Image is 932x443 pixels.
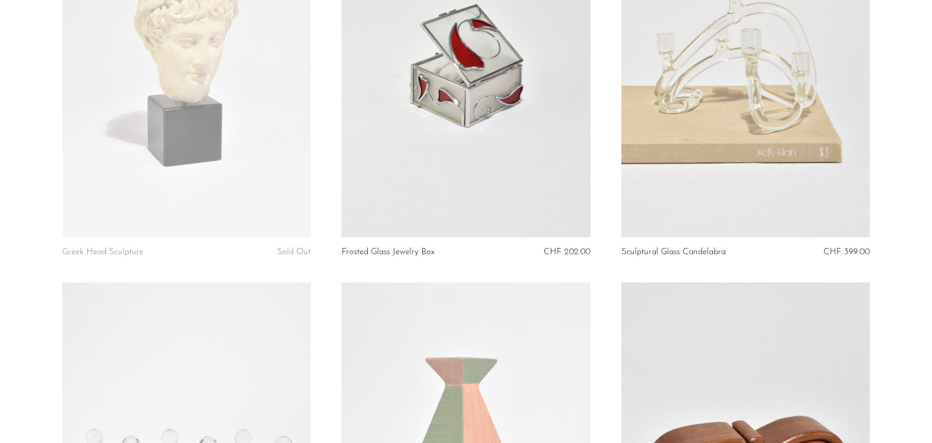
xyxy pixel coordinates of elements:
a: Greek Head Sculpture [62,247,144,257]
a: Frosted Glass Jewelry Box [342,247,435,257]
span: CHF 202.00 [544,247,590,256]
span: Sold Out [277,247,311,256]
span: CHF 399.00 [823,247,870,256]
a: Sculptural Glass Candelabra [621,247,726,257]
